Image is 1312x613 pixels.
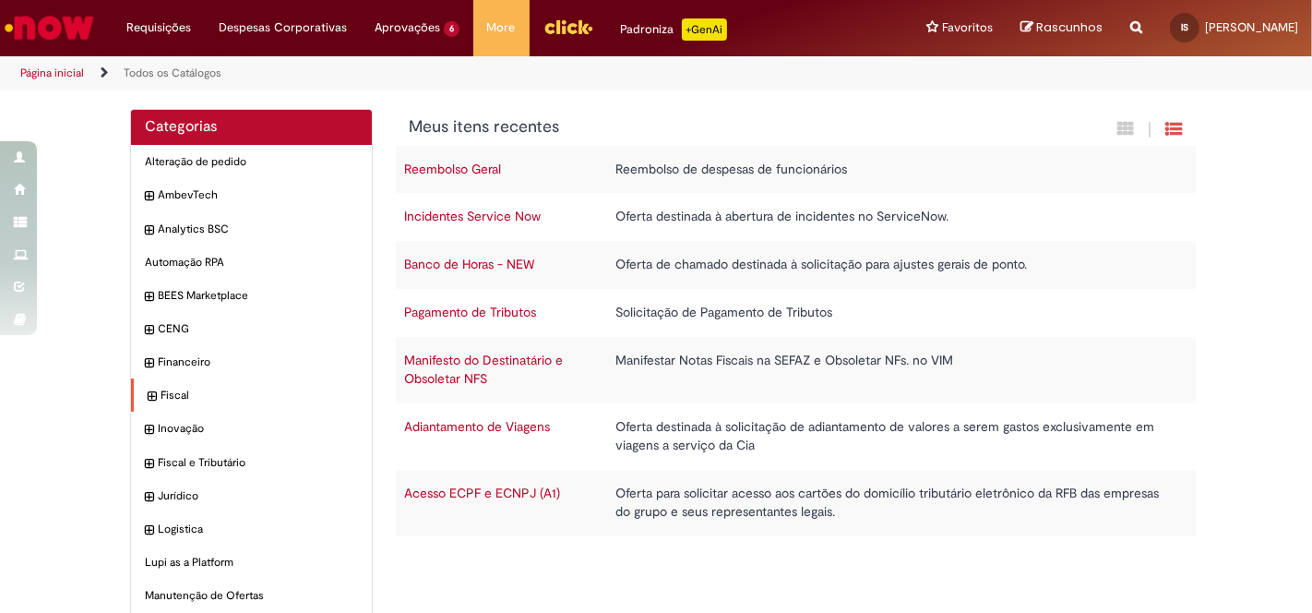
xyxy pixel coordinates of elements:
i: Exibição em cartão [1117,120,1134,138]
i: expandir categoria Financeiro [145,355,153,373]
div: expandir categoria AmbevTech AmbevTech [131,178,372,212]
span: Analytics BSC [158,222,358,237]
div: expandir categoria Financeiro Financeiro [131,345,372,379]
div: expandir categoria BEES Marketplace BEES Marketplace [131,279,372,313]
i: expandir categoria Fiscal [148,388,156,406]
a: Rascunhos [1020,19,1103,37]
i: expandir categoria AmbevTech [145,187,153,206]
span: Inovação [158,421,358,437]
a: Página inicial [20,66,84,80]
p: +GenAi [682,18,727,41]
div: expandir categoria Analytics BSC Analytics BSC [131,212,372,246]
tr: Pagamento de Tributos Solicitação de Pagamento de Tributos [396,289,1197,337]
i: Exibição de grade [1165,120,1182,138]
img: ServiceNow [2,9,97,46]
i: expandir categoria Logistica [145,522,153,540]
span: Despesas Corporativas [219,18,347,37]
a: Manifesto do Destinatário e Obsoletar NFS [405,352,564,387]
i: expandir categoria Analytics BSC [145,222,153,240]
div: expandir categoria Jurídico Jurídico [131,479,372,513]
span: | [1148,119,1151,140]
span: Alteração de pedido [145,154,358,170]
i: expandir categoria BEES Marketplace [145,288,153,306]
a: Reembolso Geral [405,161,502,177]
span: IS [1181,21,1188,33]
td: Manifestar Notas Fiscais na SEFAZ e Obsoletar NFs. no VIM [606,337,1177,403]
span: Rascunhos [1036,18,1103,36]
a: Todos os Catálogos [124,66,221,80]
span: Requisições [126,18,191,37]
img: click_logo_yellow_360x200.png [543,13,593,41]
div: Alteração de pedido [131,145,372,179]
i: expandir categoria CENG [145,321,153,340]
i: expandir categoria Jurídico [145,488,153,507]
ul: Trilhas de página [14,56,861,90]
i: expandir categoria Fiscal e Tributário [145,455,153,474]
tr: Banco de Horas - NEW Oferta de chamado destinada à solicitação para ajustes gerais de ponto. [396,241,1197,289]
td: Solicitação de Pagamento de Tributos [606,289,1177,337]
span: BEES Marketplace [158,288,358,304]
tr: Reembolso Geral Reembolso de despesas de funcionários [396,146,1197,194]
span: Aprovações [375,18,440,37]
div: expandir categoria Logistica Logistica [131,512,372,547]
tr: Incidentes Service Now Oferta destinada à abertura de incidentes no ServiceNow. [396,193,1197,241]
tr: Acesso ECPF e ECNPJ (A1) Oferta para solicitar acesso aos cartões do domicílio tributário eletrôn... [396,470,1197,536]
td: Oferta destinada à abertura de incidentes no ServiceNow. [606,193,1177,241]
a: Pagamento de Tributos [405,304,537,320]
span: Logistica [158,522,358,537]
div: expandir categoria Fiscal Fiscal [131,379,372,413]
span: Automação RPA [145,255,358,270]
td: Oferta para solicitar acesso aos cartões do domicílio tributário eletrônico da RFB das empresas d... [606,470,1177,536]
a: Banco de Horas - NEW [405,256,535,272]
div: expandir categoria Fiscal e Tributário Fiscal e Tributário [131,446,372,480]
span: Lupi as a Platform [145,555,358,571]
td: Oferta destinada à solicitação de adiantamento de valores a serem gastos exclusivamente em viagen... [606,403,1177,470]
span: 6 [444,21,459,37]
div: expandir categoria CENG CENG [131,312,372,346]
td: Reembolso de despesas de funcionários [606,146,1177,194]
tr: Adiantamento de Viagens Oferta destinada à solicitação de adiantamento de valores a serem gastos ... [396,403,1197,470]
span: Jurídico [158,488,358,504]
span: [PERSON_NAME] [1205,19,1298,35]
span: More [487,18,516,37]
span: AmbevTech [158,187,358,203]
span: Favoritos [942,18,993,37]
div: expandir categoria Inovação Inovação [131,412,372,446]
h1: {"description":"","title":"Meus itens recentes"} Categoria [410,118,983,137]
span: Fiscal e Tributário [158,455,358,471]
div: Automação RPA [131,246,372,280]
a: Acesso ECPF e ECNPJ (A1) [405,485,561,501]
a: Adiantamento de Viagens [405,418,551,435]
i: expandir categoria Inovação [145,421,153,439]
div: Lupi as a Platform [131,546,372,580]
a: Incidentes Service Now [405,208,542,224]
span: Fiscal [161,388,358,403]
td: Oferta de chamado destinada à solicitação para ajustes gerais de ponto. [606,241,1177,289]
div: Manutenção de Ofertas [131,579,372,613]
span: CENG [158,321,358,337]
div: Padroniza [621,18,727,41]
span: Manutenção de Ofertas [145,588,358,604]
h2: Categorias [145,119,358,136]
span: Financeiro [158,355,358,370]
tr: Manifesto do Destinatário e Obsoletar NFS Manifestar Notas Fiscais na SEFAZ e Obsoletar NFs. no VIM [396,337,1197,403]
